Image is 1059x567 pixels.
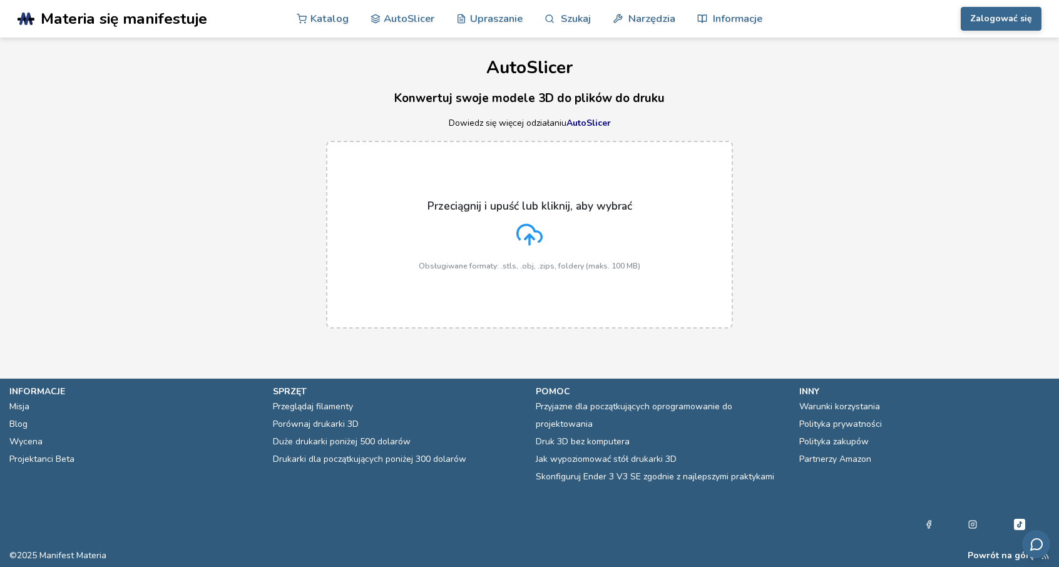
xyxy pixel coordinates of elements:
[384,11,434,26] font: AutoSlicer
[628,11,675,26] font: Narzędzia
[968,517,977,532] a: Instagram
[427,198,632,213] font: Przeciągnij i upuść lub kliknij, aby wybrać
[536,436,630,447] font: Druk 3D bez komputera
[536,453,677,465] font: Jak wypoziomować stół drukarki 3D
[799,398,880,416] a: Warunki korzystania
[799,453,871,465] font: Partnerzy Amazon
[273,398,353,416] a: Przeglądaj filamenty
[536,386,570,397] font: pomoc
[924,517,933,532] a: Facebook
[9,416,28,433] a: Blog
[9,549,17,561] font: ©
[799,418,882,430] font: Polityka prywatności
[9,451,74,468] a: Projektanci Beta
[9,386,65,397] font: informacje
[1012,517,1027,532] a: TikTok
[273,418,359,430] font: Porównaj drukarki 3D
[799,433,869,451] a: Polityka zakupów
[41,8,207,29] font: Materia się manifestuje
[531,117,566,129] font: działaniu
[799,436,869,447] font: Polityka zakupów
[470,11,523,26] font: Upraszanie
[17,549,37,561] font: 2025
[561,11,591,26] font: Szukaj
[449,117,531,129] font: Dowiedz się więcej o
[273,451,466,468] a: Drukarki dla początkujących poniżej 300 dolarów
[273,436,411,447] font: Duże drukarki poniżej 500 dolarów
[9,398,29,416] a: Misja
[536,398,787,433] a: Przyjazne dla początkujących oprogramowanie do projektowania
[273,386,307,397] font: sprzęt
[9,436,43,447] font: Wycena
[536,468,774,486] a: Skonfiguruj Ender 3 V3 SE zgodnie z najlepszymi praktykami
[799,386,819,397] font: Inny
[713,11,762,26] font: Informacje
[566,117,611,129] a: AutoSlicer
[536,451,677,468] a: Jak wypoziomować stół drukarki 3D
[536,401,732,430] font: Przyjazne dla początkujących oprogramowanie do projektowania
[273,453,466,465] font: Drukarki dla początkujących poniżej 300 dolarów
[9,418,28,430] font: Blog
[968,551,1035,561] button: Powrót na górę
[273,401,353,412] font: Przeglądaj filamenty
[799,451,871,468] a: Partnerzy Amazon
[968,549,1035,561] font: Powrót na górę
[9,401,29,412] font: Misja
[394,90,665,106] font: Konwertuj swoje modele 3D do plików do druku
[1041,551,1050,561] a: Kanał RSS
[799,401,880,412] font: Warunki korzystania
[536,471,774,483] font: Skonfiguruj Ender 3 V3 SE zgodnie z najlepszymi praktykami
[486,56,573,79] font: AutoSlicer
[419,261,640,271] font: Obsługiwane formaty: .stls, .obj, .zips, foldery (maks. 100 MB)
[310,11,349,26] font: Katalog
[273,416,359,433] a: Porównaj drukarki 3D
[9,433,43,451] a: Wycena
[39,549,106,561] font: Manifest Materia
[970,13,1032,24] font: Zalogować się
[536,433,630,451] a: Druk 3D bez komputera
[799,416,882,433] a: Polityka prywatności
[273,433,411,451] a: Duże drukarki poniżej 500 dolarów
[9,453,74,465] font: Projektanci Beta
[961,7,1041,31] button: Zalogować się
[1022,530,1050,558] button: Wyślij opinię e-mailem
